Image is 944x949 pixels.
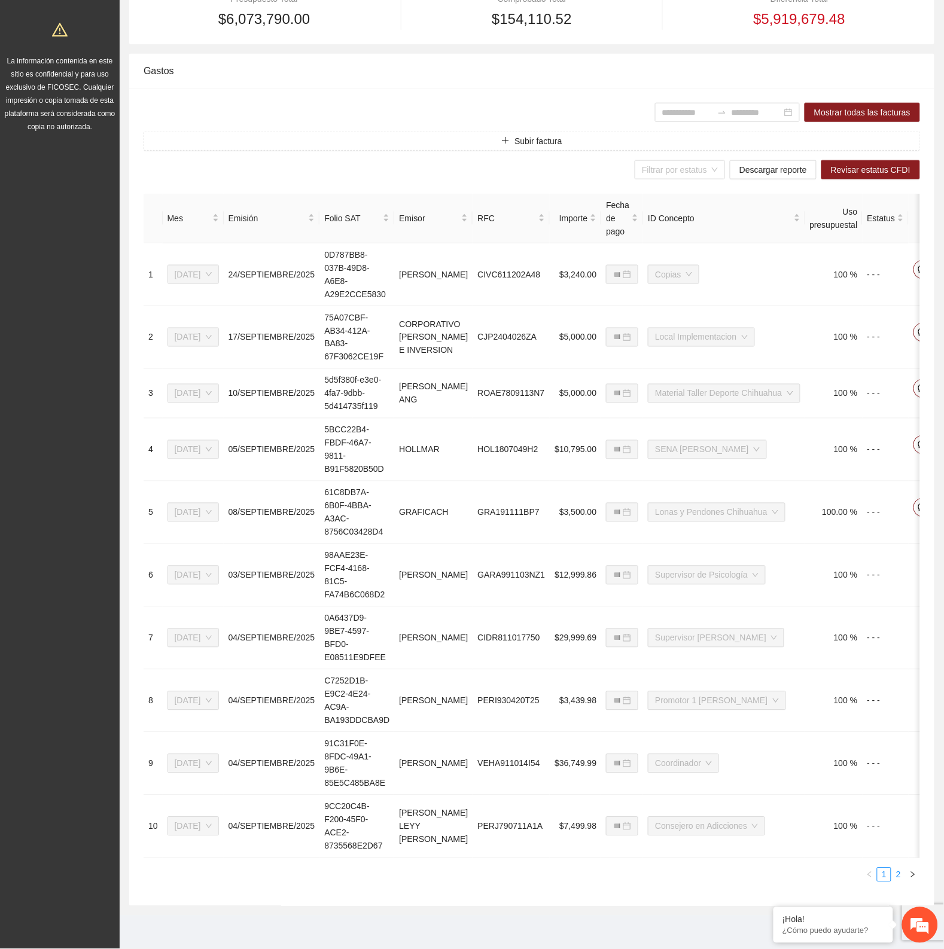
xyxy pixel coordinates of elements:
td: 100 % [805,419,863,481]
td: 5 [144,481,163,544]
td: 04/SEPTIEMBRE/2025 [224,733,320,795]
td: 04/SEPTIEMBRE/2025 [224,670,320,733]
span: $5,919,679.48 [754,8,845,30]
span: Subir factura [514,135,562,148]
span: Agosto 2025 [175,755,212,773]
a: 1 [878,868,891,881]
td: $3,500.00 [550,481,601,544]
span: comment [914,440,932,450]
span: La información contenida en este sitio es confidencial y para uso exclusivo de FICOSEC. Cualquier... [5,57,115,131]
span: Copias [655,266,692,283]
div: Minimizar ventana de chat en vivo [196,6,225,35]
td: 05/SEPTIEMBRE/2025 [224,419,320,481]
td: 10/SEPTIEMBRE/2025 [224,369,320,419]
td: GRA191111BP7 [473,481,550,544]
td: - - - [863,306,909,369]
span: Fecha de pago [606,199,629,238]
td: GRAFICACH [394,481,473,544]
td: $5,000.00 [550,306,601,369]
th: Mes [163,194,224,243]
td: HOLLMAR [394,419,473,481]
span: Emisor [399,212,459,225]
td: PERI930420T25 [473,670,550,733]
span: Estatus [867,212,896,225]
td: - - - [863,670,909,733]
button: Mostrar todas las facturas [805,103,920,122]
button: comment [913,260,933,279]
span: Descargar reporte [739,163,807,176]
th: Estatus [863,194,909,243]
span: warning [52,22,68,38]
span: comment [914,265,932,274]
td: 08/SEPTIEMBRE/2025 [224,481,320,544]
span: Consejero en Adicciones [655,817,758,835]
span: Agosto 2025 [175,629,212,647]
li: Next Page [906,868,920,882]
button: Revisar estatus CFDI [821,160,920,179]
button: left [863,868,877,882]
td: C7252D1B-E9C2-4E24-AC9A-BA193DDCBA9D [319,670,394,733]
button: comment [913,435,933,454]
td: [PERSON_NAME] [394,607,473,670]
span: SENA Aquiles Serdán [655,441,759,459]
td: CORPORATIVO [PERSON_NAME] E INVERSION [394,306,473,369]
span: Revisar estatus CFDI [831,163,910,176]
th: RFC [473,194,550,243]
td: $36,749.99 [550,733,601,795]
span: swap-right [717,108,727,117]
td: GARA991103NZ1 [473,544,550,607]
td: - - - [863,607,909,670]
td: $3,240.00 [550,243,601,306]
span: $6,073,790.00 [218,8,310,30]
span: Mostrar todas las facturas [814,106,910,119]
div: Chatee con nosotros ahora [62,61,201,77]
td: 100 % [805,243,863,306]
td: 75A07CBF-AB34-412A-BA83-67F3062CE19F [319,306,394,369]
span: Estamos en línea. [69,160,165,280]
td: 100 % [805,544,863,607]
td: 7 [144,607,163,670]
p: ¿Cómo puedo ayudarte? [782,926,884,935]
td: 5d5f380f-e3e0-4fa7-9dbb-5d414735f119 [319,369,394,419]
span: Promotor 1 Cuauhtemoc [655,692,778,710]
div: ¡Hola! [782,915,884,924]
span: Local Implementacion [655,328,747,346]
td: [PERSON_NAME] [394,733,473,795]
span: Lonas y Pendones Chihuahua [655,504,778,521]
td: 8 [144,670,163,733]
span: Importe [555,212,587,225]
span: Material Taller Deporte Chihuahua [655,385,793,402]
span: Mes [168,212,210,225]
span: RFC [477,212,536,225]
td: 91C31F0E-8FDC-49A1-9B6E-85E5C485BA8E [319,733,394,795]
td: 6 [144,544,163,607]
td: [PERSON_NAME] LEYY [PERSON_NAME] [394,795,473,858]
td: 100 % [805,733,863,795]
td: 100 % [805,306,863,369]
td: CJP2404026ZA [473,306,550,369]
span: Agosto 2025 [175,566,212,584]
td: $3,439.98 [550,670,601,733]
th: Folio SAT [319,194,394,243]
span: Folio SAT [324,212,380,225]
td: [PERSON_NAME] ANG [394,369,473,419]
li: 2 [891,868,906,882]
span: plus [501,136,510,146]
span: Coordinador [655,755,712,773]
th: ID Concepto [643,194,805,243]
span: comment [914,503,932,512]
td: 0A6437D9-9BE7-4597-BFD0-E08511E9DFEE [319,607,394,670]
td: PERJ790711A1A [473,795,550,858]
td: VEHA911014I54 [473,733,550,795]
button: plusSubir factura [144,132,920,151]
td: $5,000.00 [550,369,601,419]
th: Uso presupuestal [805,194,863,243]
td: [PERSON_NAME] [394,243,473,306]
span: Septiembre 2025 [175,328,212,346]
button: Descargar reporte [730,160,817,179]
td: 100 % [805,369,863,419]
td: $7,499.98 [550,795,601,858]
span: Emisión [229,212,306,225]
span: to [717,108,727,117]
span: Supervisor Cuauhtémoc [655,629,777,647]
